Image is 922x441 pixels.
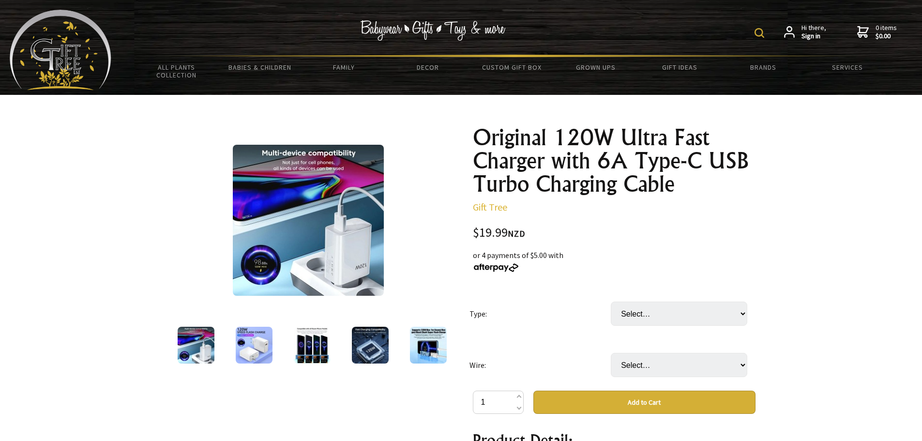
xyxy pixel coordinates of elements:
img: Original 120W Ultra Fast Charger with 6A Type-C USB Turbo Charging Cable [410,327,447,364]
a: All Plants Collection [135,57,218,85]
img: Afterpay [473,263,519,272]
a: Gift Tree [473,201,507,213]
a: Hi there,Sign in [784,24,826,41]
img: Original 120W Ultra Fast Charger with 6A Type-C USB Turbo Charging Cable [233,145,384,296]
a: Services [805,57,889,77]
a: Gift Ideas [637,57,721,77]
strong: Sign in [801,32,826,41]
a: Family [302,57,386,77]
div: or 4 payments of $5.00 with [473,249,756,273]
a: Custom Gift Box [470,57,554,77]
span: 0 items [876,23,897,41]
a: Grown Ups [554,57,637,77]
span: NZD [508,228,525,239]
h1: Original 120W Ultra Fast Charger with 6A Type-C USB Turbo Charging Cable [473,126,756,196]
img: Babywear - Gifts - Toys & more [361,20,506,41]
td: Wire: [469,339,611,391]
img: Babyware - Gifts - Toys and more... [10,10,111,90]
a: 0 items$0.00 [857,24,897,41]
div: $19.99 [473,227,756,240]
img: Original 120W Ultra Fast Charger with 6A Type-C USB Turbo Charging Cable [352,327,389,364]
img: Original 120W Ultra Fast Charger with 6A Type-C USB Turbo Charging Cable [294,327,331,364]
a: Brands [722,57,805,77]
td: Type: [469,288,611,339]
strong: $0.00 [876,32,897,41]
img: Original 120W Ultra Fast Charger with 6A Type-C USB Turbo Charging Cable [178,327,214,364]
button: Add to Cart [533,391,756,414]
a: Decor [386,57,469,77]
img: Original 120W Ultra Fast Charger with 6A Type-C USB Turbo Charging Cable [236,327,272,364]
img: product search [755,28,764,38]
span: Hi there, [801,24,826,41]
a: Babies & Children [218,57,302,77]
